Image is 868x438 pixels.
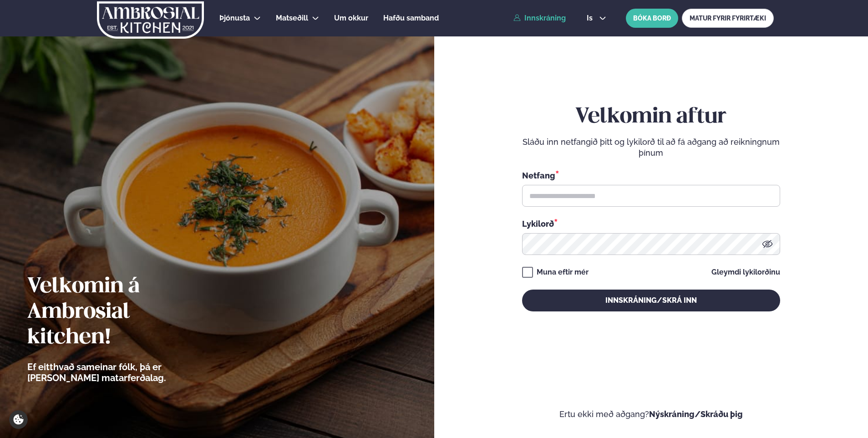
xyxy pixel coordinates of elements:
[27,362,216,383] p: Ef eitthvað sameinar fólk, þá er [PERSON_NAME] matarferðalag.
[649,409,743,419] a: Nýskráning/Skráðu þig
[27,274,216,351] h2: Velkomin á Ambrosial kitchen!
[9,410,28,429] a: Cookie settings
[219,13,250,24] a: Þjónusta
[587,15,595,22] span: is
[626,9,678,28] button: BÓKA BORÐ
[522,104,780,130] h2: Velkomin aftur
[522,218,780,229] div: Lykilorð
[579,15,614,22] button: is
[383,14,439,22] span: Hafðu samband
[334,13,368,24] a: Um okkur
[276,14,308,22] span: Matseðill
[219,14,250,22] span: Þjónusta
[682,9,774,28] a: MATUR FYRIR FYRIRTÆKI
[513,14,566,22] a: Innskráning
[383,13,439,24] a: Hafðu samband
[711,269,780,276] a: Gleymdi lykilorðinu
[462,409,841,420] p: Ertu ekki með aðgang?
[522,137,780,158] p: Sláðu inn netfangið þitt og lykilorð til að fá aðgang að reikningnum þínum
[522,169,780,181] div: Netfang
[96,1,205,39] img: logo
[522,290,780,311] button: Innskráning/Skrá inn
[334,14,368,22] span: Um okkur
[276,13,308,24] a: Matseðill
